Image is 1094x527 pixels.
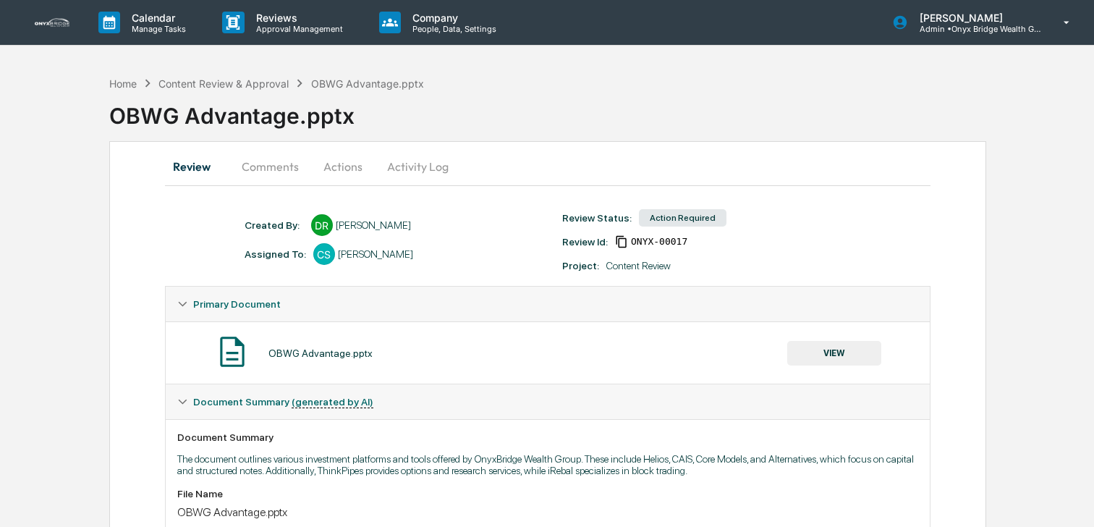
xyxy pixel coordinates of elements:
[562,260,599,271] div: Project:
[336,219,411,231] div: [PERSON_NAME]
[376,149,460,184] button: Activity Log
[562,236,608,248] div: Review Id:
[120,24,193,34] p: Manage Tasks
[214,334,250,370] img: Document Icon
[338,248,413,260] div: [PERSON_NAME]
[177,431,918,443] div: Document Summary
[166,321,930,384] div: Primary Document
[310,149,376,184] button: Actions
[908,12,1043,24] p: [PERSON_NAME]
[292,396,373,408] u: (generated by AI)
[245,24,350,34] p: Approval Management
[35,18,69,27] img: logo
[158,77,289,90] div: Content Review & Approval
[165,149,230,184] button: Review
[109,91,1094,129] div: OBWG Advantage.pptx
[109,77,137,90] div: Home
[562,212,632,224] div: Review Status:
[166,287,930,321] div: Primary Document
[193,298,281,310] span: Primary Document
[120,12,193,24] p: Calendar
[166,384,930,419] div: Document Summary (generated by AI)
[787,341,881,366] button: VIEW
[245,248,306,260] div: Assigned To:
[177,488,918,499] div: File Name
[311,214,333,236] div: DR
[268,347,373,359] div: OBWG Advantage.pptx
[311,77,424,90] div: OBWG Advantage.pptx
[177,453,918,476] p: The document outlines various investment platforms and tools offered by OnyxBridge Wealth Group. ...
[639,209,726,227] div: Action Required
[245,219,304,231] div: Created By: ‎ ‎
[908,24,1043,34] p: Admin • Onyx Bridge Wealth Group LLC
[401,24,504,34] p: People, Data, Settings
[245,12,350,24] p: Reviews
[631,236,687,248] span: f2ab641e-6ff1-46aa-8d65-b99b0ea958a8
[230,149,310,184] button: Comments
[165,149,930,184] div: secondary tabs example
[606,260,671,271] div: Content Review
[401,12,504,24] p: Company
[193,396,373,408] span: Document Summary
[313,243,335,265] div: CS
[177,505,918,519] div: OBWG Advantage.pptx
